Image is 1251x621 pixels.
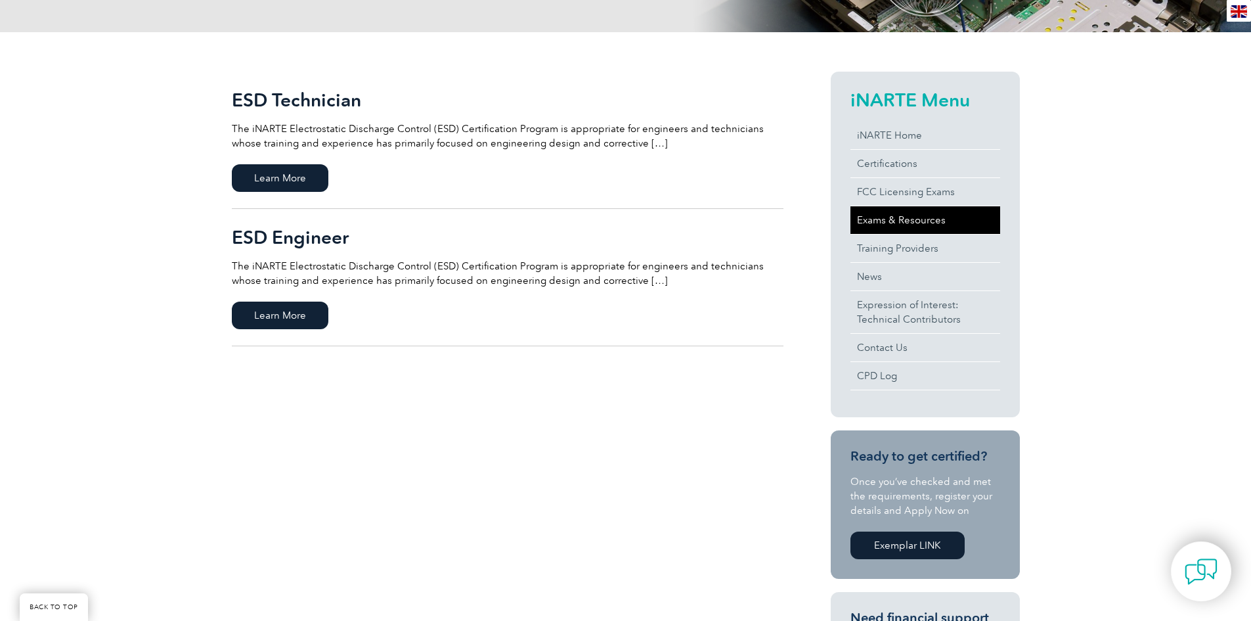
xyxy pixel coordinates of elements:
a: Exemplar LINK [850,532,965,559]
a: Exams & Resources [850,206,1000,234]
h2: iNARTE Menu [850,89,1000,110]
h2: ESD Engineer [232,227,783,248]
img: contact-chat.png [1185,555,1218,588]
p: Once you’ve checked and met the requirements, register your details and Apply Now on [850,474,1000,518]
p: The iNARTE Electrostatic Discharge Control (ESD) Certification Program is appropriate for enginee... [232,122,783,150]
a: ESD Engineer The iNARTE Electrostatic Discharge Control (ESD) Certification Program is appropriat... [232,209,783,346]
h2: ESD Technician [232,89,783,110]
a: BACK TO TOP [20,593,88,621]
span: Learn More [232,302,328,329]
a: iNARTE Home [850,122,1000,149]
a: Expression of Interest:Technical Contributors [850,291,1000,333]
h3: Ready to get certified? [850,448,1000,465]
a: Contact Us [850,334,1000,361]
a: CPD Log [850,362,1000,390]
a: Training Providers [850,235,1000,262]
a: News [850,263,1000,290]
img: en [1231,5,1247,18]
a: Certifications [850,150,1000,177]
a: FCC Licensing Exams [850,178,1000,206]
span: Learn More [232,164,328,192]
a: ESD Technician The iNARTE Electrostatic Discharge Control (ESD) Certification Program is appropri... [232,72,783,209]
p: The iNARTE Electrostatic Discharge Control (ESD) Certification Program is appropriate for enginee... [232,259,783,288]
